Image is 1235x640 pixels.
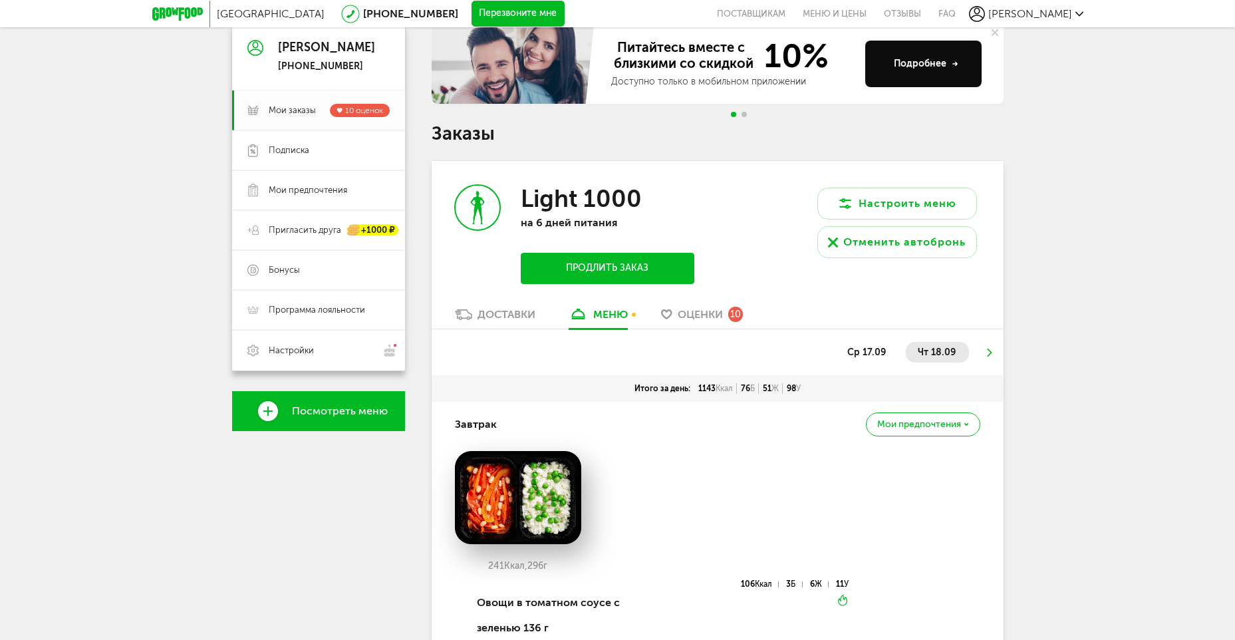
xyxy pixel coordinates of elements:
span: чт 18.09 [918,347,956,358]
div: +1000 ₽ [348,225,398,236]
div: 76 [737,383,759,394]
span: Мои предпочтения [877,420,961,429]
div: Итого за день: [630,383,694,394]
a: Настройки [232,330,405,371]
span: У [844,579,849,589]
span: Ккал, [504,560,527,571]
div: 6 [810,581,829,587]
span: У [796,384,801,393]
span: Go to slide 2 [742,112,747,117]
span: Настройки [269,345,314,357]
span: Ккал [716,384,733,393]
a: Бонусы [232,250,405,290]
a: Мои предпочтения [232,170,405,210]
h4: Завтрак [455,412,497,437]
div: 51 [759,383,783,394]
span: Мои заказы [269,104,316,116]
button: Настроить меню [817,188,977,220]
div: 98 [783,383,805,394]
span: Бонусы [269,264,300,276]
div: Подробнее [894,57,958,71]
span: Ж [815,579,822,589]
span: Программа лояльности [269,304,365,316]
div: 241 296 [455,561,581,571]
p: на 6 дней питания [521,216,694,229]
span: Мои предпочтения [269,184,347,196]
span: Б [750,384,755,393]
div: [PHONE_NUMBER] [278,61,375,73]
span: ср 17.09 [847,347,886,358]
span: Пригласить друга [269,224,341,236]
h3: Light 1000 [521,184,642,213]
span: Ккал [755,579,772,589]
a: Посмотреть меню [232,391,405,431]
div: меню [593,308,628,321]
img: family-banner.579af9d.jpg [432,24,598,104]
a: Доставки [448,307,542,329]
a: Программа лояльности [232,290,405,330]
div: Доступно только в мобильном приложении [611,75,855,88]
a: Подписка [232,130,405,170]
span: Питайтесь вместе с близкими со скидкой [611,39,756,73]
span: Б [791,579,795,589]
button: Перезвоните мне [472,1,565,27]
span: Ж [771,384,779,393]
span: Подписка [269,144,309,156]
span: [PERSON_NAME] [988,7,1072,20]
a: меню [562,307,634,329]
a: Мои заказы 10 оценок [232,90,405,130]
button: Продлить заказ [521,253,694,284]
button: Подробнее [865,41,982,87]
div: 1143 [694,383,737,394]
h1: Заказы [432,125,1004,142]
img: big_mOe8z449M5M7lfOZ.png [455,451,581,544]
a: Оценки 10 [654,307,750,329]
div: 11 [836,581,849,587]
span: Оценки [678,308,723,321]
div: 106 [741,581,779,587]
div: 10 [728,307,743,321]
div: [PERSON_NAME] [278,41,375,55]
div: Доставки [478,308,535,321]
span: Посмотреть меню [292,405,388,417]
a: Пригласить друга +1000 ₽ [232,210,405,250]
div: 3 [786,581,802,587]
a: [PHONE_NUMBER] [363,7,458,20]
span: [GEOGRAPHIC_DATA] [217,7,325,20]
span: 10 оценок [345,106,383,115]
span: г [543,560,547,571]
span: Go to slide 1 [731,112,736,117]
span: 10% [756,39,829,73]
div: Отменить автобронь [843,234,966,250]
button: Отменить автобронь [817,226,977,258]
